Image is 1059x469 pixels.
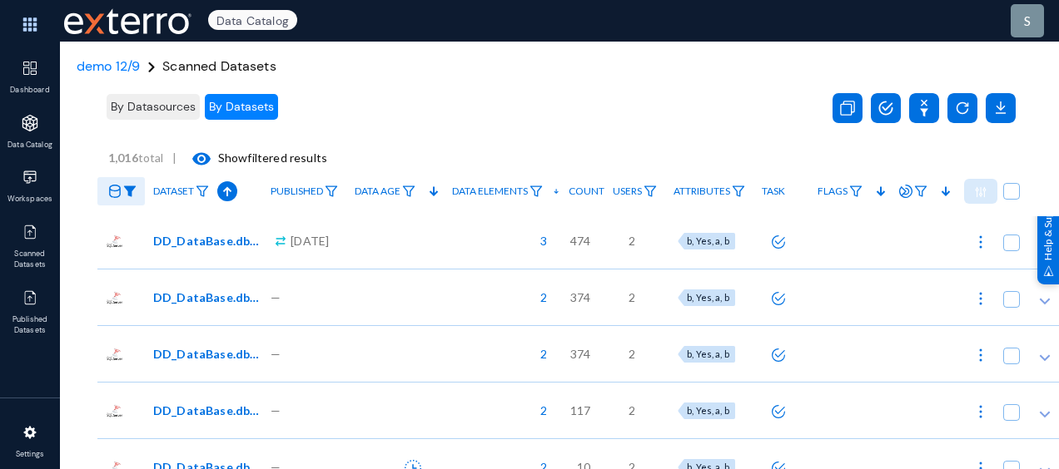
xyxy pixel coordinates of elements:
img: icon-more.svg [972,403,989,420]
span: 117 [570,402,590,419]
img: icon-more.svg [972,290,989,307]
img: icon-filter.svg [732,185,745,197]
span: By Datasources [111,99,196,114]
b: 1,016 [108,151,138,165]
img: sqlserver.png [106,289,124,307]
span: DD_DataBase.dbo.Phonefifty_copy [153,232,266,249]
span: [DATE] [291,232,329,249]
img: icon-dashboard.svg [22,60,38,77]
img: icon-filter.svg [196,185,209,197]
img: icon-filter.svg [402,185,415,197]
img: sqlserver.png [106,345,124,363]
mat-icon: visibility [191,149,211,169]
img: icon-applications.svg [22,115,38,131]
div: s [1024,11,1031,31]
img: icon-filter.svg [529,185,543,197]
img: icon-more.svg [972,234,989,250]
a: Dataset [145,177,217,206]
div: Help & Support [1037,185,1059,284]
span: Count [569,185,604,197]
a: Task [753,177,793,205]
span: By Datasets [209,99,274,114]
img: icon-settings.svg [22,424,38,441]
span: Settings [3,449,57,461]
span: 2 [629,232,635,249]
span: Data Catalog [3,140,57,151]
img: icon-filter-filled.svg [123,185,137,197]
span: 3 [532,232,547,249]
span: 374 [570,289,590,306]
span: Workspaces [3,194,57,205]
span: Scanned Datasets [162,57,276,75]
span: — [271,289,281,306]
img: sqlserver.png [106,232,124,250]
span: DD_DataBase.dbo.All [153,402,266,419]
span: Dataset [153,185,194,197]
span: total [108,151,172,165]
span: Data Catalog [208,10,297,30]
a: demo 12/9 [77,57,140,75]
button: By Datasets [205,94,278,120]
span: Published [271,185,323,197]
img: exterro-work-mark.svg [64,8,191,34]
span: Scanned Datasets [3,249,57,271]
span: Published Datasets [3,314,57,337]
span: s [1024,12,1031,28]
img: icon-filter.svg [849,185,863,197]
a: Data Age [346,177,424,206]
span: Users [613,185,642,197]
span: b, Yes, a, b [687,405,729,416]
span: 2 [629,345,635,363]
span: 2 [532,402,547,419]
span: Data Elements [452,185,528,197]
span: — [271,402,281,419]
span: Attributes [674,185,730,197]
span: b, Yes, a, b [687,292,729,303]
span: 2 [532,345,547,363]
a: Data Elements [444,177,551,206]
a: Users [604,177,665,206]
img: icon-published.svg [22,224,38,240]
img: app launcher [5,7,55,42]
span: b, Yes, a, b [687,348,729,359]
img: icon-published.svg [22,289,38,306]
span: | [172,151,176,165]
span: Flags [818,185,848,197]
span: DD_DataBase.dbo.Phonefifty [153,289,266,306]
span: 474 [570,232,590,249]
img: icon-filter.svg [644,185,657,197]
img: icon-more.svg [972,347,989,363]
span: 2 [532,289,547,306]
button: By Datasources [107,94,200,120]
img: sqlserver.png [106,402,124,420]
span: — [271,345,281,363]
a: Attributes [665,177,753,206]
span: Data Age [355,185,400,197]
span: Task [762,185,785,197]
span: Exterro [60,4,189,38]
img: icon-filter.svg [914,185,927,197]
span: 2 [629,289,635,306]
span: b, Yes, a, b [687,235,729,246]
a: Flags [809,177,871,206]
a: Published [262,177,346,206]
span: 2 [629,402,635,419]
span: Show filtered results [176,151,327,165]
span: 374 [570,345,590,363]
span: DD_DataBase.dbo.Phonefifty_copy2 [153,345,266,363]
span: Dashboard [3,85,57,96]
img: icon-workspace.svg [22,169,38,185]
img: icon-filter.svg [325,185,338,197]
img: help_support.svg [1043,265,1054,276]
